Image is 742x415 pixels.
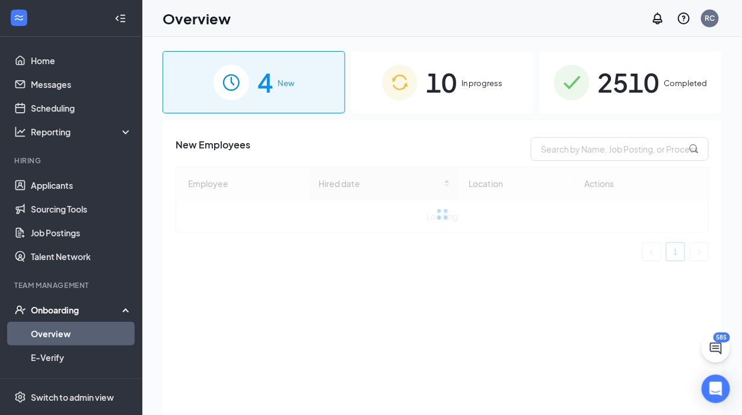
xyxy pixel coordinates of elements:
[163,8,231,28] h1: Overview
[176,137,250,161] span: New Employees
[31,72,132,96] a: Messages
[31,391,114,403] div: Switch to admin view
[14,391,26,403] svg: Settings
[257,62,273,103] span: 4
[31,245,132,268] a: Talent Network
[426,62,457,103] span: 10
[278,77,294,89] span: New
[709,341,723,356] svg: ChatActive
[14,280,130,290] div: Team Management
[31,49,132,72] a: Home
[13,12,25,24] svg: WorkstreamLogo
[664,77,708,89] span: Completed
[531,137,709,161] input: Search by Name, Job Posting, or Process
[598,62,660,103] span: 2510
[31,173,132,197] a: Applicants
[31,126,133,138] div: Reporting
[31,369,132,393] a: Onboarding Documents
[31,96,132,120] a: Scheduling
[14,156,130,166] div: Hiring
[31,346,132,369] a: E-Verify
[14,304,26,316] svg: UserCheck
[31,221,132,245] a: Job Postings
[702,334,730,363] button: ChatActive
[705,13,715,23] div: RC
[714,332,730,343] div: 585
[651,11,665,26] svg: Notifications
[14,126,26,138] svg: Analysis
[702,375,730,403] div: Open Intercom Messenger
[31,304,122,316] div: Onboarding
[31,322,132,346] a: Overview
[31,197,132,221] a: Sourcing Tools
[677,11,691,26] svg: QuestionInfo
[114,12,126,24] svg: Collapse
[461,77,502,89] span: In progress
